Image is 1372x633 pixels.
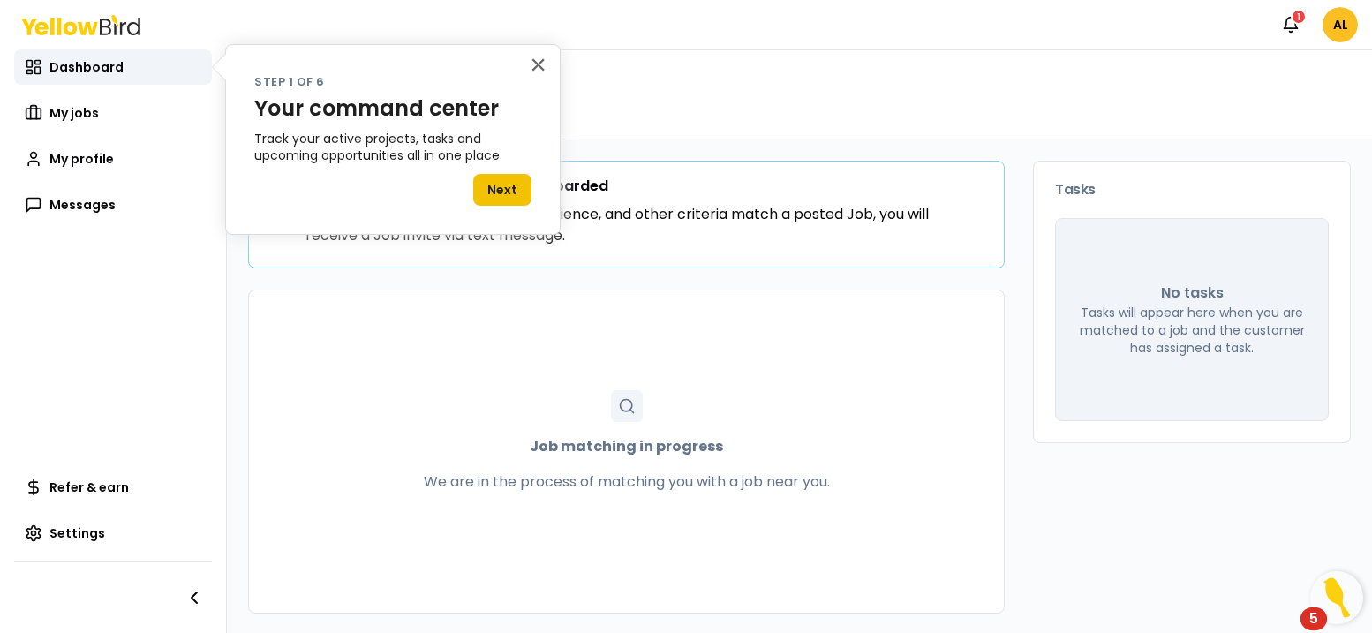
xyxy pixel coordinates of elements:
[14,187,212,222] a: Messages
[305,204,983,246] p: When your skills, certifications, experience, and other criteria match a posted Job, you will rec...
[14,141,212,177] a: My profile
[14,49,212,85] a: Dashboard
[254,131,531,165] p: Track your active projects, tasks and upcoming opportunities all in one place.
[49,196,116,214] span: Messages
[1310,571,1363,624] button: Open Resource Center, 5 new notifications
[49,150,114,168] span: My profile
[1323,7,1358,42] span: AL
[248,89,1351,117] h1: Welcome, [PERSON_NAME]
[1055,183,1329,197] h3: Tasks
[254,73,531,92] p: Step 1 of 6
[14,516,212,551] a: Settings
[14,95,212,131] a: My jobs
[1077,304,1307,357] p: Tasks will appear here when you are matched to a job and the customer has assigned a task.
[473,174,531,206] button: Next
[1273,7,1308,42] button: 1
[1291,9,1307,25] div: 1
[254,96,531,122] p: Your command center
[49,479,129,496] span: Refer & earn
[49,524,105,542] span: Settings
[530,436,723,457] strong: Job matching in progress
[14,470,212,505] a: Refer & earn
[1161,283,1224,304] p: No tasks
[530,50,547,79] button: Close
[424,471,830,493] p: We are in the process of matching you with a job near you.
[49,58,124,76] span: Dashboard
[49,104,99,122] span: My jobs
